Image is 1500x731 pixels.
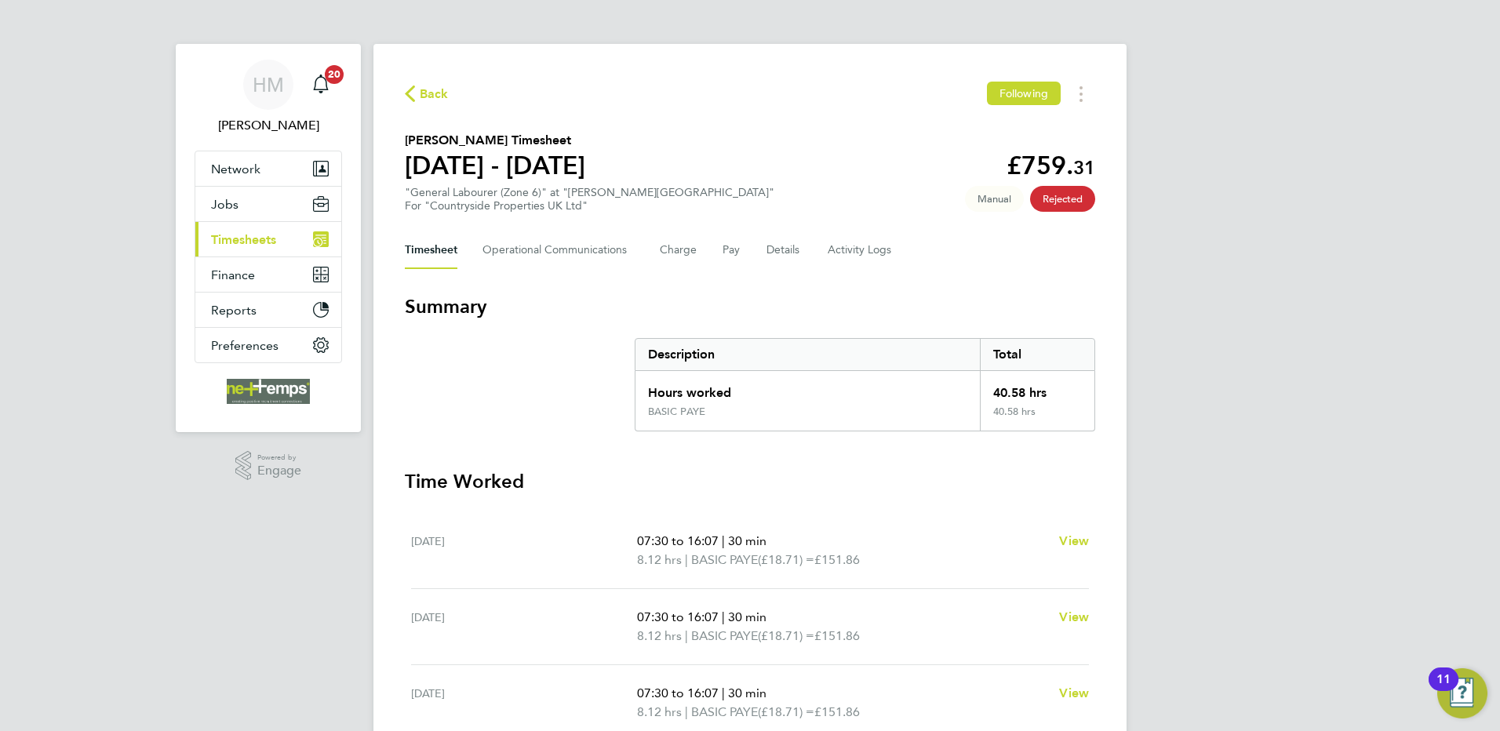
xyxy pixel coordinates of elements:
a: View [1059,532,1089,551]
span: Back [420,85,449,104]
button: Pay [723,231,741,269]
span: View [1059,609,1089,624]
span: View [1059,533,1089,548]
img: net-temps-logo-retina.png [227,379,310,404]
span: | [685,628,688,643]
div: [DATE] [411,608,637,646]
span: BASIC PAYE [691,551,758,569]
span: Reports [211,303,257,318]
span: 30 min [728,686,766,700]
app-decimal: £759. [1007,151,1095,180]
a: View [1059,608,1089,627]
span: 30 min [728,533,766,548]
span: Jobs [211,197,238,212]
button: Back [405,84,449,104]
div: "General Labourer (Zone 6)" at "[PERSON_NAME][GEOGRAPHIC_DATA]" [405,186,774,213]
span: 07:30 to 16:07 [637,686,719,700]
span: This timesheet was manually created. [965,186,1024,212]
span: This timesheet has been rejected. [1030,186,1095,212]
h2: [PERSON_NAME] Timesheet [405,131,585,150]
button: Following [987,82,1061,105]
div: Hours worked [635,371,980,406]
button: Finance [195,257,341,292]
span: 8.12 hrs [637,704,682,719]
span: 8.12 hrs [637,552,682,567]
button: Timesheet [405,231,457,269]
button: Activity Logs [828,231,894,269]
button: Timesheets [195,222,341,256]
div: 40.58 hrs [980,371,1094,406]
div: Total [980,339,1094,370]
div: Description [635,339,980,370]
button: Details [766,231,803,269]
span: Network [211,162,260,176]
a: Go to home page [195,379,342,404]
span: £151.86 [814,552,860,567]
span: Engage [257,464,301,478]
span: (£18.71) = [758,704,814,719]
span: | [722,686,725,700]
button: Charge [660,231,697,269]
span: £151.86 [814,628,860,643]
button: Preferences [195,328,341,362]
a: View [1059,684,1089,703]
button: Jobs [195,187,341,221]
span: (£18.71) = [758,628,814,643]
span: Preferences [211,338,279,353]
span: | [685,704,688,719]
nav: Main navigation [176,44,361,432]
span: | [685,552,688,567]
button: Operational Communications [482,231,635,269]
span: Timesheets [211,232,276,247]
div: 40.58 hrs [980,406,1094,431]
span: BASIC PAYE [691,627,758,646]
button: Reports [195,293,341,327]
span: Powered by [257,451,301,464]
a: HM[PERSON_NAME] [195,60,342,135]
div: For "Countryside Properties UK Ltd" [405,199,774,213]
h3: Time Worked [405,469,1095,494]
span: (£18.71) = [758,552,814,567]
span: 07:30 to 16:07 [637,609,719,624]
span: HM [253,75,284,95]
button: Timesheets Menu [1067,82,1095,106]
div: [DATE] [411,684,637,722]
span: 30 min [728,609,766,624]
div: 11 [1436,679,1451,700]
div: Summary [635,338,1095,431]
h3: Summary [405,294,1095,319]
button: Open Resource Center, 11 new notifications [1437,668,1487,718]
span: Finance [211,267,255,282]
div: BASIC PAYE [648,406,705,418]
h1: [DATE] - [DATE] [405,150,585,181]
span: 07:30 to 16:07 [637,533,719,548]
a: Powered byEngage [235,451,302,481]
span: View [1059,686,1089,700]
span: 8.12 hrs [637,628,682,643]
span: £151.86 [814,704,860,719]
span: Following [999,86,1048,100]
span: BASIC PAYE [691,703,758,722]
div: [DATE] [411,532,637,569]
span: | [722,609,725,624]
span: 31 [1073,156,1095,179]
a: 20 [305,60,337,110]
button: Network [195,151,341,186]
span: 20 [325,65,344,84]
span: | [722,533,725,548]
span: Holly McCarroll [195,116,342,135]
